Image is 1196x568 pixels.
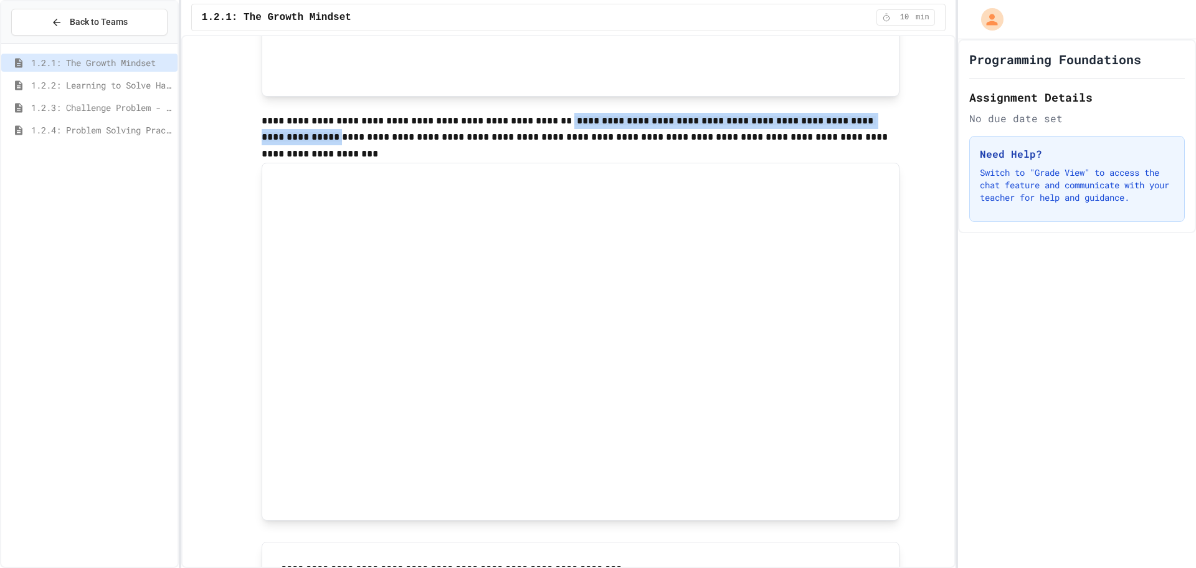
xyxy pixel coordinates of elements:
p: Switch to "Grade View" to access the chat feature and communicate with your teacher for help and ... [980,166,1174,204]
span: 1.2.1: The Growth Mindset [202,10,351,25]
span: 1.2.3: Challenge Problem - The Bridge [31,101,173,114]
span: 1.2.2: Learning to Solve Hard Problems [31,79,173,92]
h3: Need Help? [980,147,1174,161]
span: 1.2.1: The Growth Mindset [31,56,173,69]
span: min [916,12,929,22]
div: No due date set [969,111,1185,126]
span: 10 [895,12,914,22]
span: 1.2.4: Problem Solving Practice [31,123,173,137]
div: My Account [968,5,1007,34]
span: Back to Teams [70,16,128,29]
button: Back to Teams [11,9,168,36]
h1: Programming Foundations [969,51,1141,68]
h2: Assignment Details [969,89,1185,106]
